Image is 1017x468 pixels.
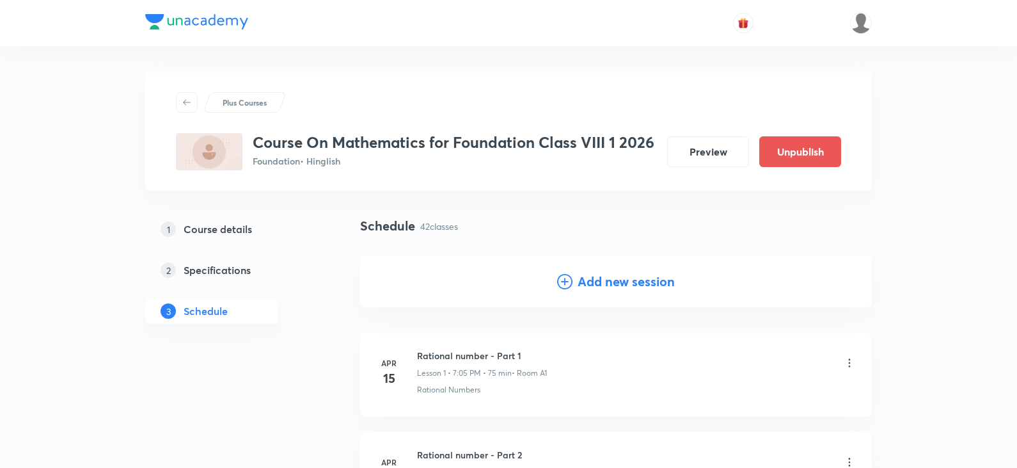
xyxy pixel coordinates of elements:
[578,272,675,291] h4: Add new session
[253,154,654,168] p: Foundation • Hinglish
[223,97,267,108] p: Plus Courses
[512,367,547,379] p: • Room A1
[759,136,841,167] button: Unpublish
[360,216,415,236] h4: Schedule
[161,262,176,278] p: 2
[417,448,549,462] h6: Rational number - Part 2
[733,13,753,33] button: avatar
[417,384,480,396] p: Rational Numbers
[420,220,458,233] p: 42 classes
[145,14,248,29] img: Company Logo
[176,133,242,170] img: 31A15227-6205-47E3-9A86-3622699CF846_plus.png
[821,256,872,307] img: Add
[417,367,512,379] p: Lesson 1 • 7:05 PM • 75 min
[161,222,176,237] p: 1
[667,136,749,167] button: Preview
[376,357,402,369] h6: Apr
[417,349,547,362] h6: Rational number - Part 1
[184,222,252,237] h5: Course details
[184,303,228,319] h5: Schedule
[376,369,402,388] h4: 15
[737,17,749,29] img: avatar
[161,303,176,319] p: 3
[184,262,251,278] h5: Specifications
[145,257,319,283] a: 2Specifications
[253,133,654,152] h3: Course On Mathematics for Foundation Class VIII 1 2026
[145,14,248,33] a: Company Logo
[145,216,319,242] a: 1Course details
[376,456,402,468] h6: Apr
[850,12,872,34] img: Vivek Patil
